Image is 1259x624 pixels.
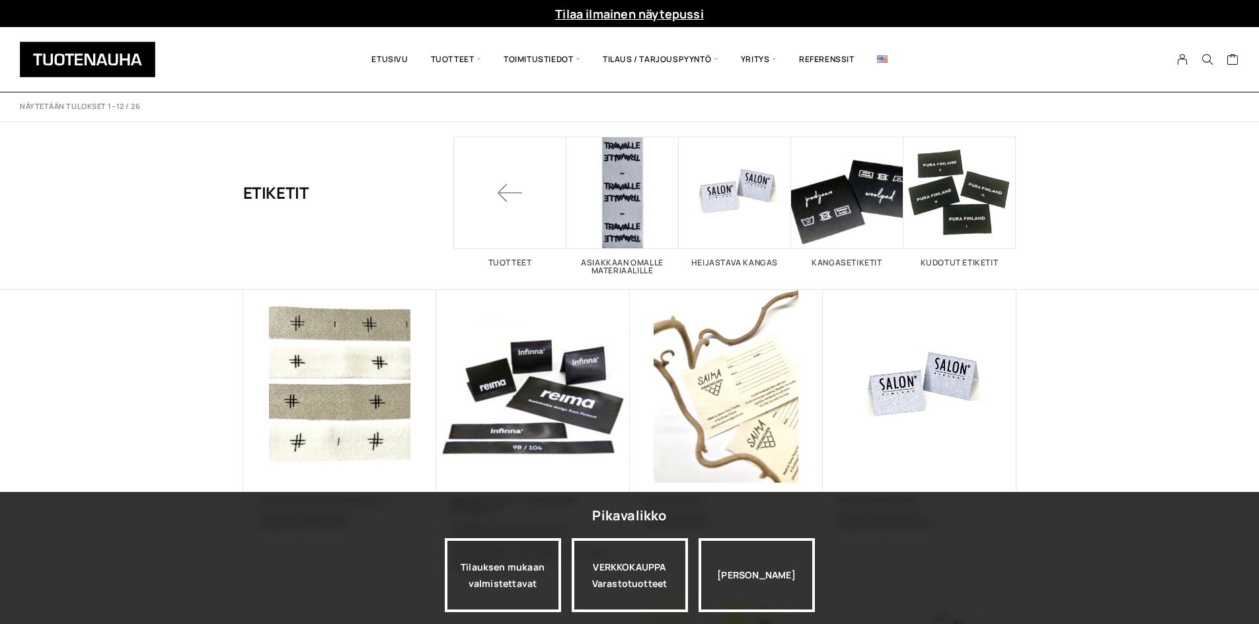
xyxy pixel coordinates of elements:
[730,37,788,82] span: Yritys
[243,137,309,249] h1: Etiketit
[592,504,666,528] div: Pikavalikko
[679,137,791,267] a: Visit product category Heijastava kangas
[903,259,1016,267] h2: Kudotut etiketit
[555,6,704,22] a: Tilaa ilmainen näytepussi
[877,55,888,63] img: English
[591,37,730,82] span: Tilaus / Tarjouspyyntö
[445,538,561,612] a: Tilauksen mukaan valmistettavat
[903,137,1016,267] a: Visit product category Kudotut etiketit
[1227,53,1239,69] a: Cart
[791,137,903,267] a: Visit product category Kangasetiketit
[572,538,688,612] div: VERKKOKAUPPA Varastotuotteet
[566,137,679,275] a: Visit product category Asiakkaan omalle materiaalille
[1195,53,1220,65] button: Search
[420,37,492,82] span: Tuotteet
[1170,53,1196,65] a: My Account
[492,37,591,82] span: Toimitustiedot
[454,259,566,267] h2: Tuotteet
[572,538,688,612] a: VERKKOKAUPPAVarastotuotteet
[20,102,140,112] p: Näytetään tulokset 1–12 / 26
[454,137,566,267] a: Tuotteet
[566,259,679,275] h2: Asiakkaan omalle materiaalille
[20,42,155,77] img: Tuotenauha Oy
[788,37,866,82] a: Referenssit
[699,538,815,612] div: [PERSON_NAME]
[360,37,419,82] a: Etusivu
[791,259,903,267] h2: Kangasetiketit
[679,259,791,267] h2: Heijastava kangas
